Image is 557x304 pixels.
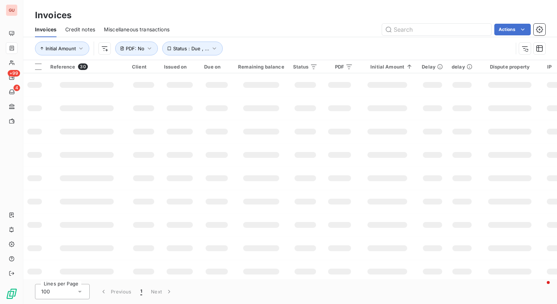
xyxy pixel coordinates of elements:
[326,64,353,70] div: PDF
[147,284,177,299] button: Next
[140,288,142,295] span: 1
[8,70,20,77] span: +99
[494,24,531,35] button: Actions
[35,9,71,22] h3: Invoices
[162,42,223,55] button: Status : Due , ...
[6,288,17,300] img: Logo LeanPay
[238,64,284,70] div: Remaining balance
[382,24,491,35] input: Search
[481,64,538,70] div: Dispute property
[78,63,87,70] span: 30
[104,26,170,33] span: Miscellaneous transactions
[164,64,195,70] div: Issued on
[41,288,50,295] span: 100
[115,42,158,55] button: PDF: No
[126,46,144,51] span: PDF : No
[136,284,147,299] button: 1
[13,85,20,91] span: 4
[35,42,89,55] button: Initial Amount
[452,64,472,70] div: delay
[422,64,443,70] div: Delay
[132,64,155,70] div: Client
[532,279,550,297] iframe: Intercom live chat
[293,64,318,70] div: Status
[35,26,57,33] span: Invoices
[6,4,17,16] div: GU
[65,26,95,33] span: Credit notes
[46,46,76,51] span: Initial Amount
[362,64,413,70] div: Initial Amount
[204,64,229,70] div: Due on
[173,46,209,51] span: Status : Due , ...
[50,64,75,70] span: Reference
[96,284,136,299] button: Previous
